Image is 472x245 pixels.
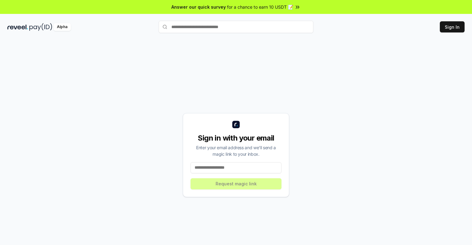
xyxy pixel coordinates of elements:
[191,144,281,157] div: Enter your email address and we’ll send a magic link to your inbox.
[232,121,240,128] img: logo_small
[227,4,293,10] span: for a chance to earn 10 USDT 📝
[440,21,465,32] button: Sign In
[191,133,281,143] div: Sign in with your email
[54,23,71,31] div: Alpha
[7,23,28,31] img: reveel_dark
[29,23,52,31] img: pay_id
[171,4,226,10] span: Answer our quick survey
